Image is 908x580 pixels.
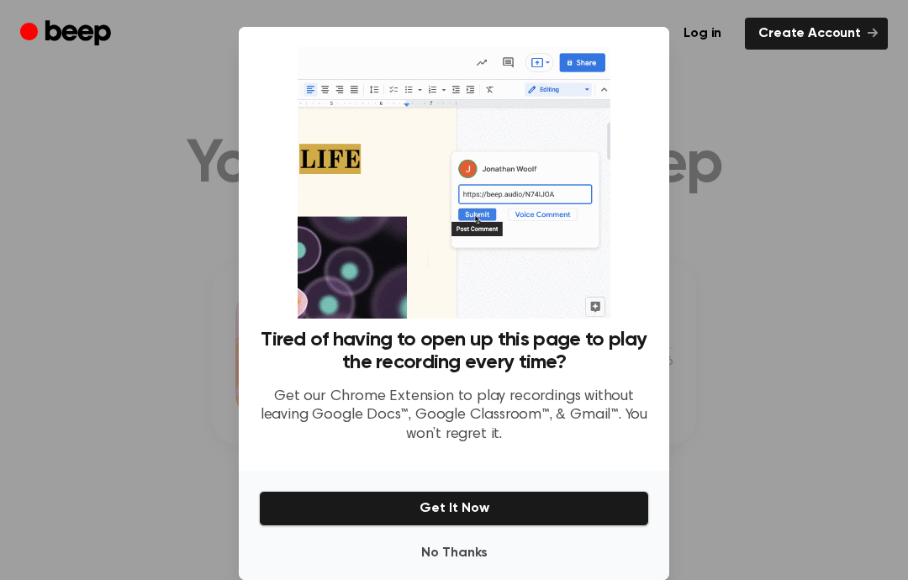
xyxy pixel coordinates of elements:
button: Get It Now [259,491,649,526]
p: Get our Chrome Extension to play recordings without leaving Google Docs™, Google Classroom™, & Gm... [259,388,649,445]
a: Beep [20,18,115,50]
button: No Thanks [259,536,649,570]
a: Create Account [745,18,888,50]
h3: Tired of having to open up this page to play the recording every time? [259,329,649,374]
img: Beep extension in action [298,47,610,319]
a: Log in [670,18,735,50]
